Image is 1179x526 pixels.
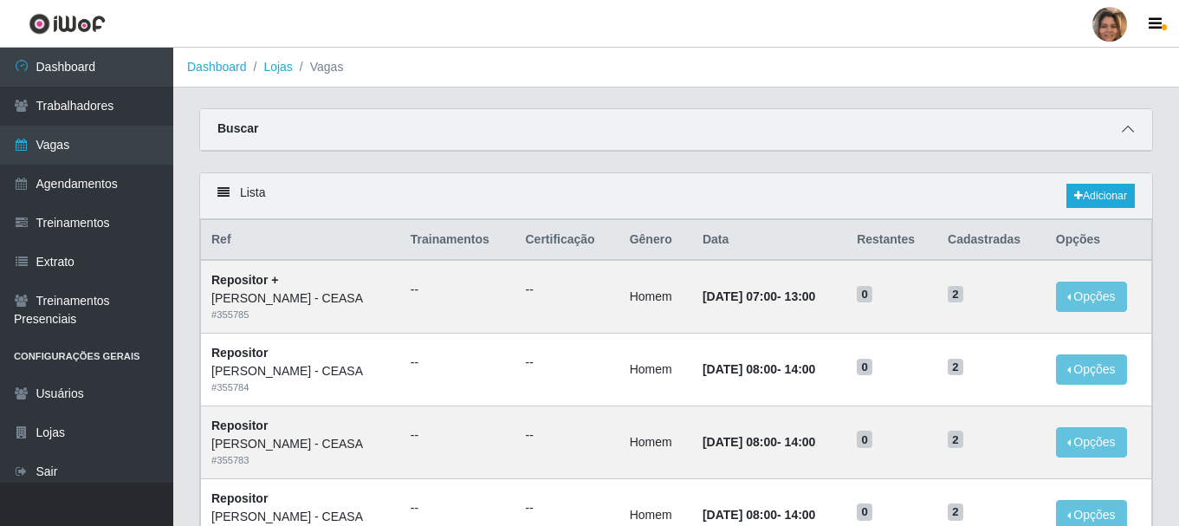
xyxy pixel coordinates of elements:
[785,435,816,449] time: 14:00
[211,508,390,526] div: [PERSON_NAME] - CEASA
[785,362,816,376] time: 14:00
[211,273,278,287] strong: Repositor +
[948,431,963,448] span: 2
[173,48,1179,88] nav: breadcrumb
[703,435,777,449] time: [DATE] 08:00
[948,359,963,376] span: 2
[948,286,963,303] span: 2
[948,503,963,521] span: 2
[703,435,815,449] strong: -
[411,354,505,372] ul: --
[857,503,872,521] span: 0
[211,346,268,360] strong: Repositor
[1056,282,1127,312] button: Opções
[703,289,777,303] time: [DATE] 07:00
[411,281,505,299] ul: --
[187,60,247,74] a: Dashboard
[1066,184,1135,208] a: Adicionar
[263,60,292,74] a: Lojas
[703,289,815,303] strong: -
[526,426,609,445] ul: --
[703,362,815,376] strong: -
[857,286,872,303] span: 0
[211,362,390,380] div: [PERSON_NAME] - CEASA
[217,121,258,135] strong: Buscar
[526,499,609,517] ul: --
[846,220,937,261] th: Restantes
[211,308,390,322] div: # 355785
[857,359,872,376] span: 0
[211,289,390,308] div: [PERSON_NAME] - CEASA
[211,435,390,453] div: [PERSON_NAME] - CEASA
[526,281,609,299] ul: --
[515,220,619,261] th: Certificação
[200,173,1152,219] div: Lista
[703,508,777,522] time: [DATE] 08:00
[619,220,692,261] th: Gênero
[703,362,777,376] time: [DATE] 08:00
[1046,220,1152,261] th: Opções
[619,260,692,333] td: Homem
[1056,354,1127,385] button: Opções
[411,426,505,445] ul: --
[411,499,505,517] ul: --
[785,508,816,522] time: 14:00
[1056,427,1127,458] button: Opções
[201,220,400,261] th: Ref
[619,406,692,478] td: Homem
[619,334,692,406] td: Homem
[400,220,515,261] th: Trainamentos
[703,508,815,522] strong: -
[692,220,846,261] th: Data
[526,354,609,372] ul: --
[293,58,344,76] li: Vagas
[211,491,268,505] strong: Repositor
[857,431,872,448] span: 0
[211,419,268,432] strong: Repositor
[785,289,816,303] time: 13:00
[937,220,1046,261] th: Cadastradas
[211,453,390,468] div: # 355783
[29,13,106,35] img: CoreUI Logo
[211,380,390,395] div: # 355784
